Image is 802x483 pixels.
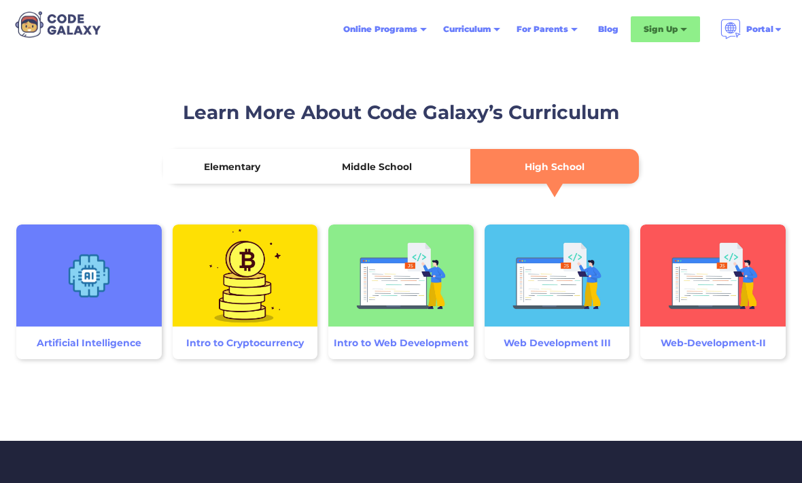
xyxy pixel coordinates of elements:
div: Curriculum [443,22,491,36]
div: For Parents [517,22,568,36]
div: Web-Development-II [661,337,766,350]
div: Elementary [204,161,260,174]
div: Online Programs [343,22,417,36]
div: Web Development III [504,337,611,350]
div: Intro to Web Development [334,337,468,350]
div: Portal [712,14,791,45]
a: Artificial Intelligence [16,225,162,360]
div: Online Programs [335,17,435,41]
div: Sign Up [631,16,700,42]
a: Intro to Web Development [328,225,474,360]
div: For Parents [508,17,586,41]
div: Middle School [342,161,412,174]
div: Artificial Intelligence [37,337,141,350]
h2: Learn More About Code Galaxy’s Curriculum [11,103,791,122]
div: Sign Up [644,22,678,36]
div: Curriculum [435,17,508,41]
div: Intro to Cryptocurrency [186,337,304,350]
div: High School [525,161,585,174]
a: Web Development III [485,225,630,360]
a: Intro to Cryptocurrency [173,225,318,360]
a: Blog [590,17,627,41]
a: Web-Development-II [640,225,786,360]
div: Portal [746,22,773,36]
